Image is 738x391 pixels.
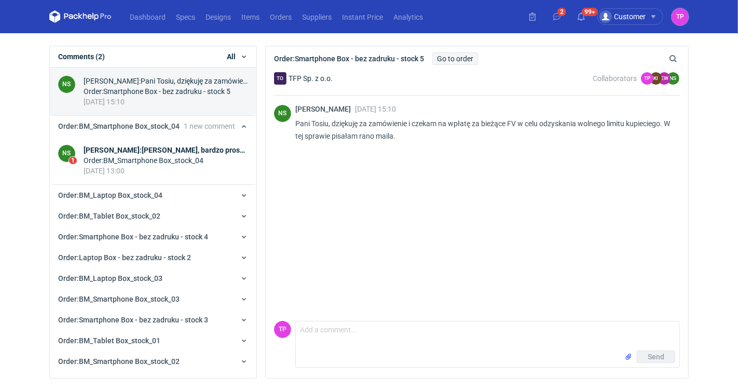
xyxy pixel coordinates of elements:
a: NS1[PERSON_NAME]:[PERSON_NAME], bardzo proszę i dziękuję za odbiór całego zamówienia :)Order:BM_S... [50,137,256,185]
span: [DATE] 15:10 [355,105,396,113]
div: Natalia Stępak [58,145,75,162]
span: All [227,51,236,62]
button: Order:BM_Smartphone Box_stock_041 new comment [50,116,256,137]
span: 1 new comment [184,122,235,130]
span: Order : BM_Smartphone Box_stock_02 [58,357,180,366]
div: Tosia Płotek [274,321,291,338]
div: Natalia Stępak [58,76,75,93]
button: Order:BM_Tablet Box_stock_02 [50,206,256,226]
button: Send [637,350,675,363]
div: Natalia Stępak [274,105,291,122]
figcaption: NS [58,145,75,162]
span: Order : BM_Smartphone Box_stock_04 [58,122,180,130]
span: [PERSON_NAME] [295,105,355,113]
h1: Comments (2) [58,51,105,62]
button: Order:BM_Tablet Box_stock_01 [50,330,256,351]
button: 99+ [573,8,590,25]
a: Items [236,10,265,23]
div: Tosia Płotek [672,8,689,25]
a: NS[PERSON_NAME]:Pani Tosiu, dziękuję za zamówienie i czekam na wpłatę za bieżące FV w celu odzysk... [50,68,256,116]
a: Designs [200,10,236,23]
a: Go to order [432,52,478,65]
figcaption: NS [58,76,75,93]
button: Order:Smartphone Box - bez zadruku - stock 4 [50,226,256,247]
figcaption: KI [650,72,662,85]
div: Customer [599,10,646,23]
div: [PERSON_NAME] : [PERSON_NAME], bardzo proszę i dziękuję za odbiór całego zamówienia :) [84,145,248,155]
a: Orders [265,10,297,23]
a: Instant Price [337,10,388,23]
span: Order : BM_Laptop Box_stock_04 [58,191,162,199]
a: Analytics [388,10,428,23]
div: TFP Sp. z o.o. [274,72,286,85]
span: Order : BM_Tablet Box_stock_01 [58,336,160,345]
button: 2 [549,8,565,25]
a: Dashboard [125,10,171,23]
span: Order : Smartphone Box - bez zadruku - stock 3 [58,316,208,324]
span: Order : BM_Tablet Box_stock_02 [58,212,160,220]
button: Order:BM_Laptop Box_stock_04 [50,185,256,206]
button: Order:BM_Laptop Box_stock_03 [50,268,256,289]
figcaption: NS [667,72,679,85]
figcaption: To [274,72,286,85]
div: [DATE] 15:10 [84,97,248,107]
span: Send [648,353,664,360]
button: Order:BM_Smartphone Box_stock_02 [50,351,256,372]
button: Order:Laptop Box - bez zadruku - stock 2 [50,247,256,268]
span: Order : BM_Laptop Box_stock_03 [58,274,162,282]
div: TFP Sp. z o.o. [274,72,333,85]
span: Order : Laptop Box - bez zadruku - stock 2 [58,253,191,262]
a: Suppliers [297,10,337,23]
div: Order : BM_Smartphone Box_stock_04 [84,155,248,166]
figcaption: TP [274,321,291,338]
figcaption: NS [274,105,291,122]
button: TP [672,8,689,25]
a: Specs [171,10,200,23]
button: Customer [597,8,672,25]
button: Order:Smartphone Box - bez zadruku - stock 3 [50,309,256,330]
span: Collaborators [593,74,637,83]
h2: Order : Smartphone Box - bez zadruku - stock 5 [274,53,424,64]
figcaption: EW [658,72,671,85]
div: [DATE] 13:00 [84,166,248,176]
span: Order : Smartphone Box - bez zadruku - stock 4 [58,233,208,241]
div: Order : Smartphone Box - bez zadruku - stock 5 [84,86,248,97]
button: All [227,51,248,62]
div: [PERSON_NAME] : Pani Tosiu, dziękuję za zamówienie i czekam na wpłatę za bieżące FV w celu odzysk... [84,76,248,86]
button: Order:BM_Smartphone Box_stock_03 [50,289,256,309]
input: Search [667,52,700,65]
span: Order : BM_Smartphone Box_stock_03 [58,295,180,303]
figcaption: TP [641,72,653,85]
p: Pani Tosiu, dziękuję za zamówienie i czekam na wpłatę za bieżące FV w celu odzyskania wolnego lim... [295,117,672,142]
svg: Packhelp Pro [49,10,112,23]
